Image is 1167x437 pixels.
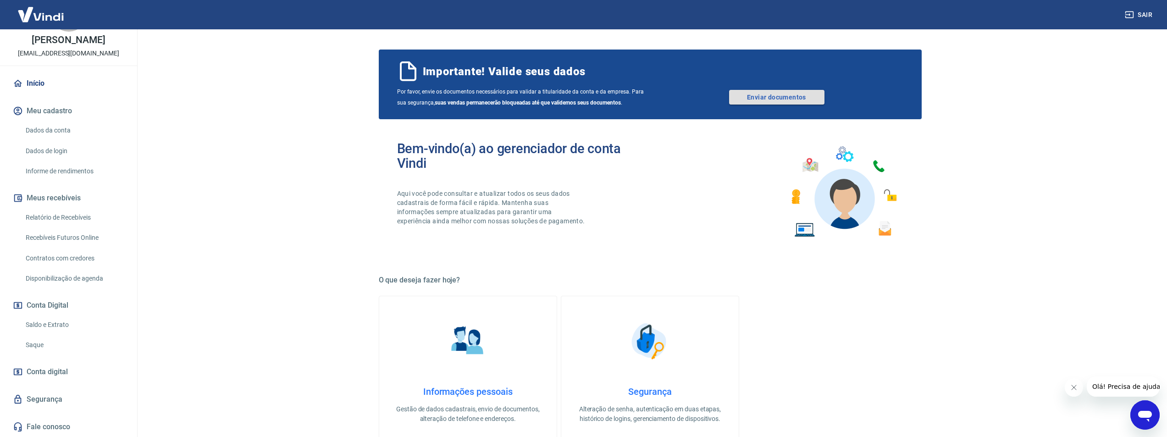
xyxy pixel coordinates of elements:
a: Recebíveis Futuros Online [22,228,126,247]
iframe: Fechar mensagem [1065,378,1083,397]
h4: Segurança [576,386,724,397]
a: Dados de login [22,142,126,160]
iframe: Botão para abrir a janela de mensagens [1130,400,1160,430]
h4: Informações pessoais [394,386,542,397]
img: Informações pessoais [445,318,491,364]
span: Por favor, envie os documentos necessários para validar a titularidade da conta e da empresa. Par... [397,86,650,108]
span: Olá! Precisa de ajuda? [6,6,77,14]
a: Disponibilização de agenda [22,269,126,288]
a: Segurança [11,389,126,409]
button: Meus recebíveis [11,188,126,208]
img: Vindi [11,0,71,28]
a: Início [11,73,126,94]
p: Alteração de senha, autenticação em duas etapas, histórico de logins, gerenciamento de dispositivos. [576,404,724,424]
a: Enviar documentos [729,90,824,105]
a: Fale conosco [11,417,126,437]
h5: O que deseja fazer hoje? [379,276,922,285]
a: Conta digital [11,362,126,382]
a: Saque [22,336,126,354]
a: Dados da conta [22,121,126,140]
p: Gestão de dados cadastrais, envio de documentos, alteração de telefone e endereços. [394,404,542,424]
iframe: Mensagem da empresa [1087,376,1160,397]
p: [PERSON_NAME] [32,35,105,45]
button: Meu cadastro [11,101,126,121]
a: Saldo e Extrato [22,315,126,334]
span: Importante! Valide seus dados [423,64,586,79]
p: Aqui você pode consultar e atualizar todos os seus dados cadastrais de forma fácil e rápida. Mant... [397,189,587,226]
button: Sair [1123,6,1156,23]
a: Contratos com credores [22,249,126,268]
img: Imagem de um avatar masculino com diversos icones exemplificando as funcionalidades do gerenciado... [783,141,903,243]
span: Conta digital [27,365,68,378]
p: [EMAIL_ADDRESS][DOMAIN_NAME] [18,49,119,58]
a: Relatório de Recebíveis [22,208,126,227]
img: Segurança [627,318,673,364]
a: Informe de rendimentos [22,162,126,181]
button: Conta Digital [11,295,126,315]
h2: Bem-vindo(a) ao gerenciador de conta Vindi [397,141,650,171]
b: suas vendas permanecerão bloqueadas até que validemos seus documentos [435,100,621,106]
